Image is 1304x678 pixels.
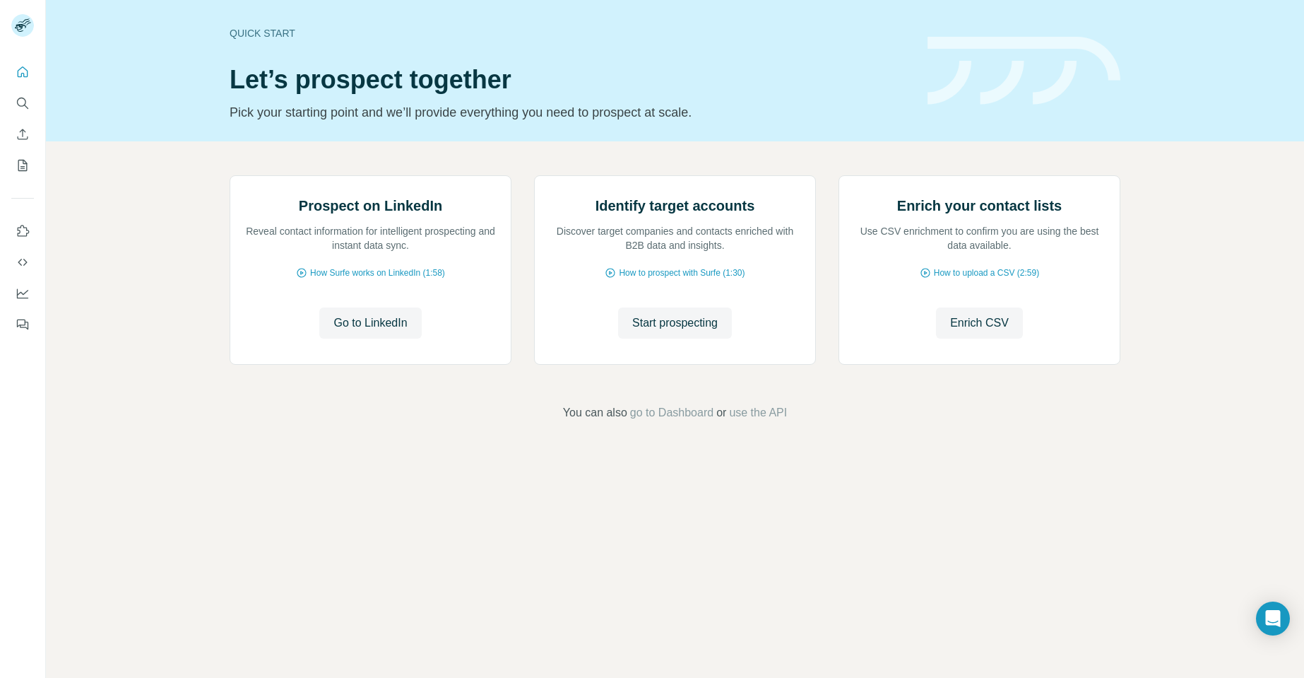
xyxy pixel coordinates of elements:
button: use the API [729,404,787,421]
p: Use CSV enrichment to confirm you are using the best data available. [853,224,1106,252]
button: My lists [11,153,34,178]
p: Reveal contact information for intelligent prospecting and instant data sync. [244,224,497,252]
img: banner [927,37,1120,105]
button: Quick start [11,59,34,85]
button: Enrich CSV [936,308,1023,339]
button: Dashboard [11,281,34,306]
span: How Surfe works on LinkedIn (1:58) [310,267,445,279]
span: How to prospect with Surfe (1:30) [619,267,745,279]
p: Pick your starting point and we’ll provide everything you need to prospect at scale. [230,103,911,122]
button: Enrich CSV [11,122,34,147]
button: Use Surfe on LinkedIn [11,218,34,244]
span: Go to LinkedIn [333,315,407,332]
span: or [716,404,726,421]
p: Discover target companies and contacts enriched with B2B data and insights. [549,224,801,252]
div: Quick start [230,26,911,40]
span: Start prospecting [632,315,718,332]
button: Feedback [11,312,34,337]
span: You can also [563,404,627,421]
button: Start prospecting [618,308,732,339]
button: Go to LinkedIn [319,308,421,339]
h2: Prospect on LinkedIn [299,196,442,216]
h1: Let’s prospect together [230,66,911,94]
h2: Enrich your contact lists [897,196,1062,216]
span: How to upload a CSV (2:59) [934,267,1039,279]
button: Use Surfe API [11,250,34,275]
span: Enrich CSV [950,315,1009,332]
button: Search [11,90,34,116]
h2: Identify target accounts [595,196,755,216]
button: go to Dashboard [630,404,713,421]
div: Open Intercom Messenger [1256,602,1290,636]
